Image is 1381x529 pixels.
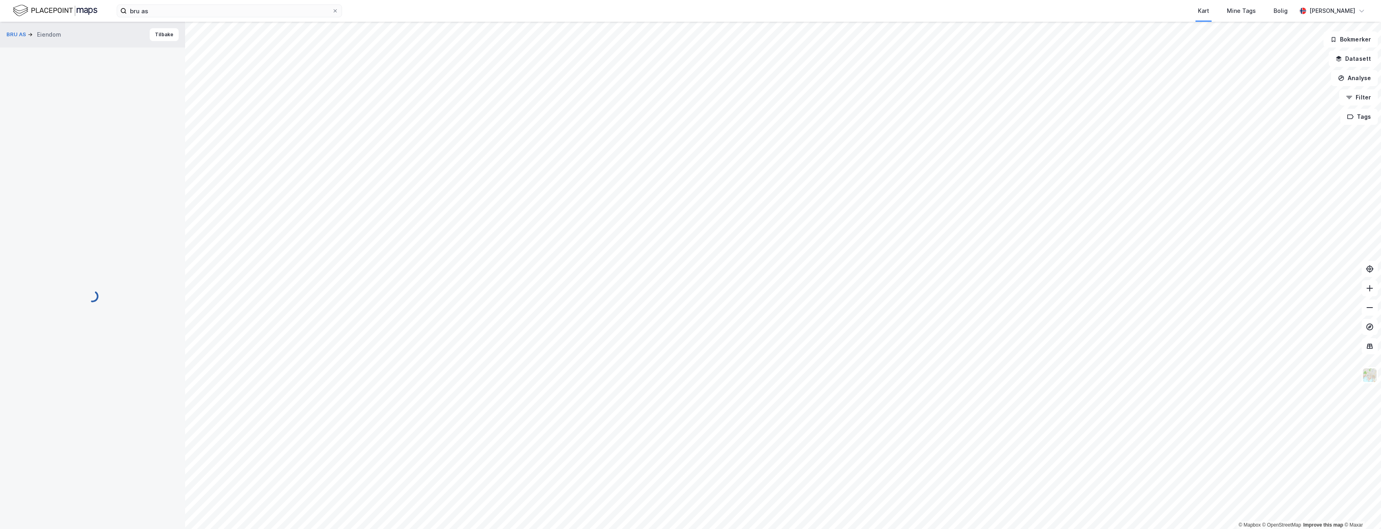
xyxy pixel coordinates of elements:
[1227,6,1256,16] div: Mine Tags
[1323,31,1378,48] button: Bokmerker
[86,290,99,303] img: spinner.a6d8c91a73a9ac5275cf975e30b51cfb.svg
[1331,70,1378,86] button: Analyse
[1341,490,1381,529] div: Kontrollprogram for chat
[127,5,332,17] input: Søk på adresse, matrikkel, gårdeiere, leietakere eller personer
[1303,522,1343,528] a: Improve this map
[1198,6,1209,16] div: Kart
[1262,522,1301,528] a: OpenStreetMap
[1329,51,1378,67] button: Datasett
[37,30,61,39] div: Eiendom
[1340,109,1378,125] button: Tags
[1239,522,1261,528] a: Mapbox
[150,28,179,41] button: Tilbake
[1341,490,1381,529] iframe: Chat Widget
[1362,368,1377,383] img: Z
[1309,6,1355,16] div: [PERSON_NAME]
[1339,89,1378,105] button: Filter
[13,4,97,18] img: logo.f888ab2527a4732fd821a326f86c7f29.svg
[6,31,28,39] button: BRU AS
[1274,6,1288,16] div: Bolig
